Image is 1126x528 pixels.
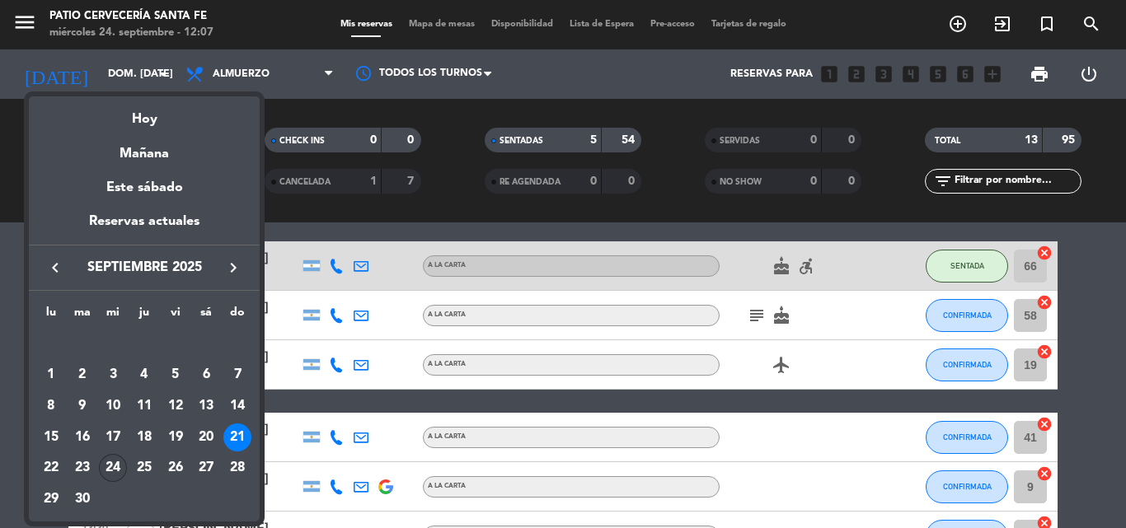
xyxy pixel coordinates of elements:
div: 22 [37,454,65,482]
div: 5 [162,361,190,389]
td: 28 de septiembre de 2025 [222,453,253,484]
th: jueves [129,303,160,329]
td: 18 de septiembre de 2025 [129,422,160,453]
td: 14 de septiembre de 2025 [222,390,253,422]
div: 15 [37,423,65,451]
div: Hoy [29,96,260,130]
span: septiembre 2025 [70,257,218,278]
td: 7 de septiembre de 2025 [222,360,253,391]
div: 10 [99,392,127,420]
th: domingo [222,303,253,329]
td: 19 de septiembre de 2025 [160,422,191,453]
td: 17 de septiembre de 2025 [97,422,129,453]
div: Mañana [29,131,260,165]
td: 1 de septiembre de 2025 [35,360,67,391]
div: 19 [162,423,190,451]
th: miércoles [97,303,129,329]
td: 3 de septiembre de 2025 [97,360,129,391]
td: 8 de septiembre de 2025 [35,390,67,422]
td: 13 de septiembre de 2025 [191,390,223,422]
td: 12 de septiembre de 2025 [160,390,191,422]
td: 9 de septiembre de 2025 [67,390,98,422]
div: 24 [99,454,127,482]
button: keyboard_arrow_right [218,257,248,278]
td: 25 de septiembre de 2025 [129,453,160,484]
div: Este sábado [29,165,260,211]
td: 4 de septiembre de 2025 [129,360,160,391]
td: 20 de septiembre de 2025 [191,422,223,453]
div: 20 [192,423,220,451]
td: SEP. [35,329,253,360]
td: 10 de septiembre de 2025 [97,390,129,422]
div: 4 [130,361,158,389]
td: 15 de septiembre de 2025 [35,422,67,453]
div: 27 [192,454,220,482]
th: martes [67,303,98,329]
td: 24 de septiembre de 2025 [97,453,129,484]
td: 5 de septiembre de 2025 [160,360,191,391]
th: viernes [160,303,191,329]
div: 2 [68,361,96,389]
td: 11 de septiembre de 2025 [129,390,160,422]
div: 16 [68,423,96,451]
div: 6 [192,361,220,389]
div: 26 [162,454,190,482]
div: 23 [68,454,96,482]
div: 11 [130,392,158,420]
div: 30 [68,485,96,513]
i: keyboard_arrow_right [223,258,243,278]
th: lunes [35,303,67,329]
td: 30 de septiembre de 2025 [67,484,98,515]
td: 21 de septiembre de 2025 [222,422,253,453]
div: 28 [223,454,251,482]
div: 13 [192,392,220,420]
div: 17 [99,423,127,451]
td: 23 de septiembre de 2025 [67,453,98,484]
button: keyboard_arrow_left [40,257,70,278]
i: keyboard_arrow_left [45,258,65,278]
div: 9 [68,392,96,420]
div: 7 [223,361,251,389]
div: 14 [223,392,251,420]
div: 18 [130,423,158,451]
div: 12 [162,392,190,420]
div: Reservas actuales [29,211,260,245]
div: 29 [37,485,65,513]
div: 25 [130,454,158,482]
th: sábado [191,303,223,329]
td: 2 de septiembre de 2025 [67,360,98,391]
td: 6 de septiembre de 2025 [191,360,223,391]
div: 8 [37,392,65,420]
td: 16 de septiembre de 2025 [67,422,98,453]
td: 27 de septiembre de 2025 [191,453,223,484]
div: 1 [37,361,65,389]
div: 21 [223,423,251,451]
td: 29 de septiembre de 2025 [35,484,67,515]
div: 3 [99,361,127,389]
td: 22 de septiembre de 2025 [35,453,67,484]
td: 26 de septiembre de 2025 [160,453,191,484]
